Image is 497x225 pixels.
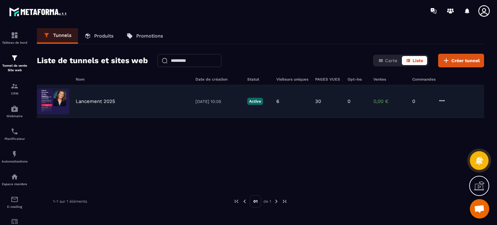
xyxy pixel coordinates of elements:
[195,99,241,104] p: [DATE] 10:05
[136,33,163,39] p: Promotions
[2,114,28,118] p: Webinaire
[11,31,18,39] img: formation
[11,196,18,203] img: email
[2,137,28,141] p: Planificateur
[263,199,271,204] p: de 1
[273,198,279,204] img: next
[2,145,28,168] a: automationsautomationsAutomatisations
[2,63,28,73] p: Tunnel de vente Site web
[2,41,28,44] p: Tableau de bord
[412,77,436,82] h6: Commandes
[53,32,72,38] p: Tunnels
[120,28,170,44] a: Promotions
[11,105,18,113] img: automations
[11,54,18,62] img: formation
[76,98,115,104] p: Lancement 2025
[2,100,28,123] a: automationsautomationsWebinaire
[2,160,28,163] p: Automatisations
[2,205,28,208] p: E-mailing
[276,77,309,82] h6: Visiteurs uniques
[94,33,114,39] p: Produits
[2,123,28,145] a: schedulerschedulerPlanificateur
[413,58,423,63] span: Liste
[11,150,18,158] img: automations
[247,98,263,105] p: Active
[470,199,489,219] div: Ouvrir le chat
[2,49,28,77] a: formationformationTunnel de vente Site web
[37,54,148,67] h2: Liste de tunnels et sites web
[2,92,28,95] p: CRM
[76,77,189,82] h6: Nom
[373,98,406,104] p: 0,00 €
[247,77,270,82] h6: Statut
[11,173,18,181] img: automations
[2,168,28,191] a: automationsautomationsEspace membre
[438,54,484,67] button: Créer tunnel
[11,82,18,90] img: formation
[385,58,397,63] span: Carte
[315,77,341,82] h6: PAGES VUES
[412,98,432,104] p: 0
[78,28,120,44] a: Produits
[373,77,406,82] h6: Ventes
[348,77,367,82] h6: Opt-ins
[37,28,78,44] a: Tunnels
[11,128,18,135] img: scheduler
[37,88,69,114] img: image
[2,27,28,49] a: formationformationTableau de bord
[2,77,28,100] a: formationformationCRM
[315,98,321,104] p: 30
[2,182,28,186] p: Espace membre
[374,56,401,65] button: Carte
[53,199,87,204] p: 1-1 sur 1 éléments
[451,57,480,64] span: Créer tunnel
[242,198,248,204] img: prev
[234,198,239,204] img: prev
[9,6,67,17] img: logo
[276,98,279,104] p: 6
[282,198,287,204] img: next
[2,191,28,213] a: emailemailE-mailing
[195,77,241,82] h6: Date de création
[402,56,427,65] button: Liste
[348,98,350,104] p: 0
[250,195,261,208] p: 01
